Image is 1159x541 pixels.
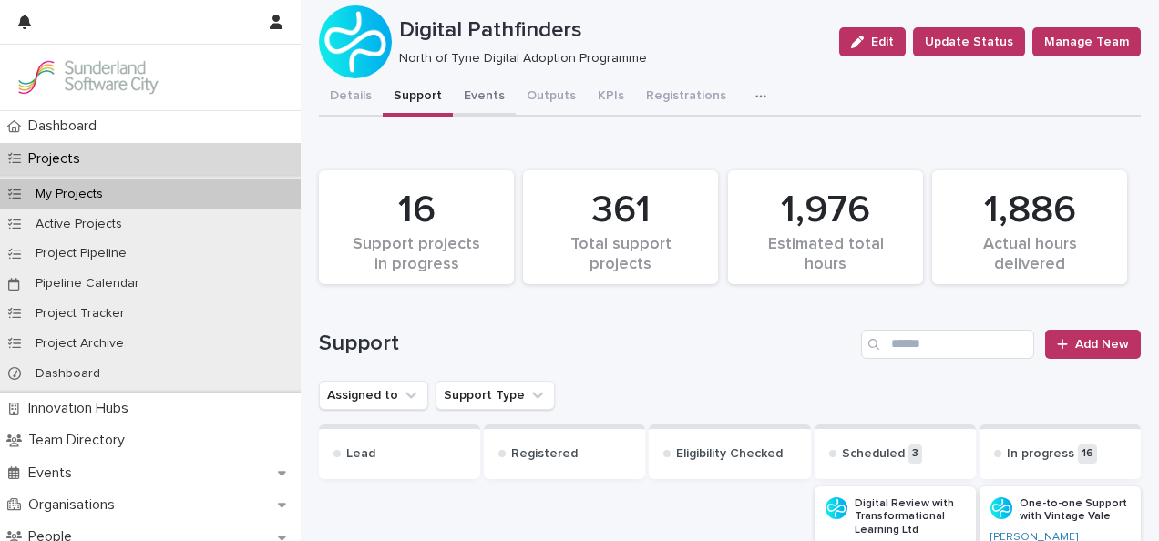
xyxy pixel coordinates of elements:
[1007,446,1074,462] p: In progress
[21,276,154,291] p: Pipeline Calendar
[587,78,635,117] button: KPIs
[554,235,687,273] div: Total support projects
[635,78,737,117] button: Registrations
[21,246,141,261] p: Project Pipeline
[21,464,87,482] p: Events
[1045,330,1141,359] a: Add New
[21,366,115,382] p: Dashboard
[453,78,516,117] button: Events
[319,78,383,117] button: Details
[759,188,892,233] div: 1,976
[399,51,817,66] p: North of Tyne Digital Adoption Programme
[839,27,906,56] button: Edit
[676,446,783,462] p: Eligibility Checked
[908,444,922,464] p: 3
[21,187,118,202] p: My Projects
[21,306,139,322] p: Project Tracker
[861,330,1034,359] input: Search
[436,381,555,410] button: Support Type
[350,188,483,233] div: 16
[350,235,483,273] div: Support projects in progress
[1078,444,1097,464] p: 16
[21,336,138,352] p: Project Archive
[1044,33,1129,51] span: Manage Team
[855,497,965,536] p: Digital Review with Transformational Learning Ltd
[319,331,854,357] h1: Support
[1075,338,1129,351] span: Add New
[842,446,905,462] p: Scheduled
[319,381,428,410] button: Assigned to
[516,78,587,117] button: Outputs
[963,188,1096,233] div: 1,886
[21,150,95,168] p: Projects
[1032,27,1141,56] button: Manage Team
[21,496,129,514] p: Organisations
[554,188,687,233] div: 361
[21,432,139,449] p: Team Directory
[511,446,578,462] p: Registered
[871,36,894,48] span: Edit
[346,446,375,462] p: Lead
[15,59,160,96] img: Kay6KQejSz2FjblR6DWv
[1020,497,1130,524] p: One-to-one Support with Vintage Vale
[383,78,453,117] button: Support
[21,400,143,417] p: Innovation Hubs
[21,117,111,135] p: Dashboard
[399,17,825,44] p: Digital Pathfinders
[759,235,892,273] div: Estimated total hours
[925,33,1013,51] span: Update Status
[21,217,137,232] p: Active Projects
[963,235,1096,273] div: Actual hours delivered
[913,27,1025,56] button: Update Status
